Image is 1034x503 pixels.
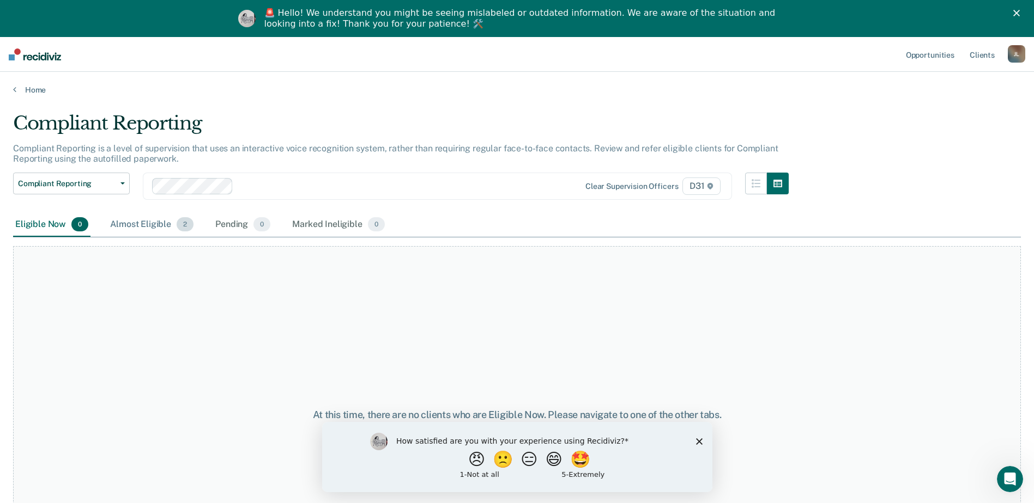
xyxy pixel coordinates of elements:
[238,10,256,27] img: Profile image for Kim
[1008,45,1025,63] div: J L
[13,173,130,194] button: Compliant Reporting
[368,217,385,231] span: 0
[18,179,116,188] span: Compliant Reporting
[1013,10,1024,16] div: Close
[213,213,273,237] div: Pending0
[585,182,678,191] div: Clear supervision officers
[13,85,1021,95] a: Home
[13,143,778,164] p: Compliant Reporting is a level of supervision that uses an interactive voice recognition system, ...
[904,37,957,72] a: Opportunities
[71,217,88,231] span: 0
[290,213,387,237] div: Marked Ineligible0
[9,48,61,60] img: Recidiviz
[968,37,997,72] a: Clients
[1008,45,1025,63] button: JL
[264,8,779,29] div: 🚨 Hello! We understand you might be seeing mislabeled or outdated information. We are aware of th...
[13,213,90,237] div: Eligible Now0
[322,422,712,492] iframe: Survey by Kim from Recidiviz
[265,409,769,421] div: At this time, there are no clients who are Eligible Now. Please navigate to one of the other tabs.
[177,217,194,231] span: 2
[253,217,270,231] span: 0
[13,112,789,143] div: Compliant Reporting
[997,466,1023,492] iframe: Intercom live chat
[108,213,196,237] div: Almost Eligible2
[682,177,720,195] span: D31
